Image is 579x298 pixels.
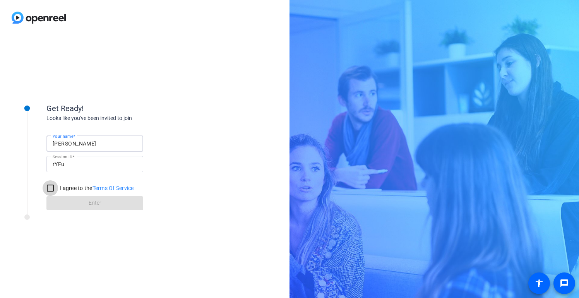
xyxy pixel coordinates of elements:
[534,279,544,288] mat-icon: accessibility
[560,279,569,288] mat-icon: message
[53,154,72,159] mat-label: Session ID
[93,185,134,191] a: Terms Of Service
[46,103,201,114] div: Get Ready!
[46,114,201,122] div: Looks like you've been invited to join
[58,184,134,192] label: I agree to the
[53,134,73,139] mat-label: Your name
